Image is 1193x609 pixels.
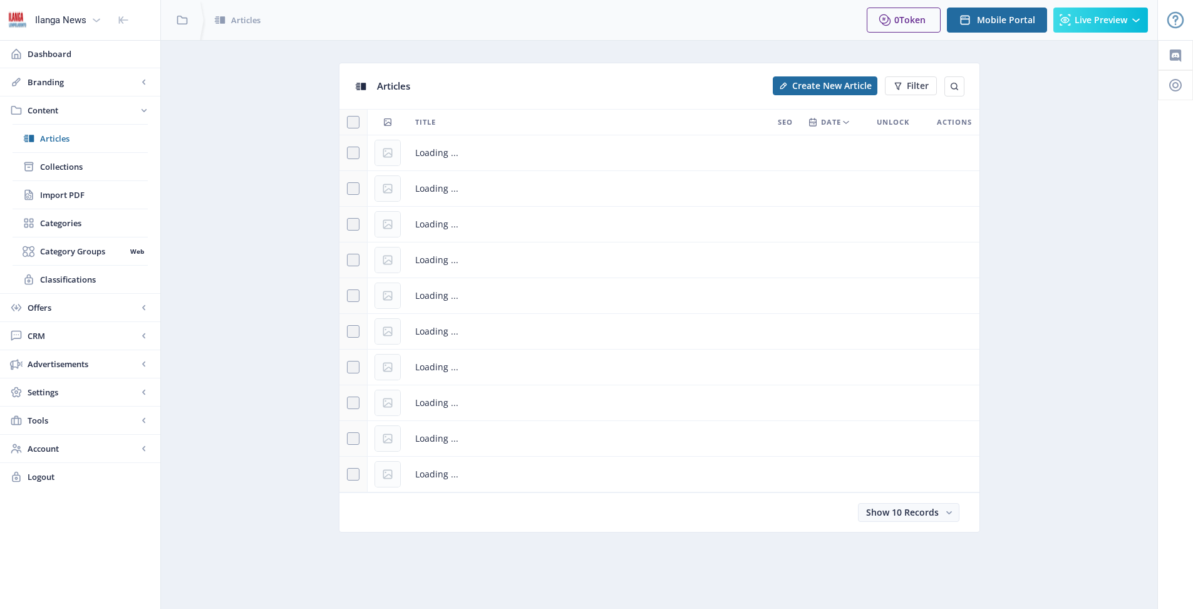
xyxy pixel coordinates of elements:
a: Import PDF [13,181,148,209]
span: Date [821,115,841,130]
nb-badge: Web [126,245,148,258]
td: Loading ... [408,350,979,385]
td: Loading ... [408,314,979,350]
span: Collections [40,160,148,173]
span: Token [899,14,926,26]
td: Loading ... [408,135,979,171]
a: Classifications [13,266,148,293]
span: Articles [231,14,261,26]
span: Tools [28,414,138,427]
span: Account [28,442,138,455]
button: Create New Article [773,76,877,95]
span: CRM [28,330,138,342]
span: Advertisements [28,358,138,370]
a: Categories [13,209,148,237]
span: Title [415,115,436,130]
td: Loading ... [408,171,979,207]
td: Loading ... [408,421,979,457]
span: Live Preview [1075,15,1127,25]
app-collection-view: Articles [339,63,980,533]
span: Articles [40,132,148,145]
span: Offers [28,301,138,314]
td: Loading ... [408,207,979,242]
span: Show 10 Records [866,506,939,518]
a: Category GroupsWeb [13,237,148,265]
span: Logout [28,471,150,483]
a: Collections [13,153,148,180]
td: Loading ... [408,457,979,492]
span: Classifications [40,273,148,286]
img: 6e32966d-d278-493e-af78-9af65f0c2223.png [8,10,28,30]
span: Unlock [877,115,909,130]
span: Articles [377,80,410,92]
span: Filter [907,81,929,91]
button: Live Preview [1053,8,1148,33]
span: Dashboard [28,48,150,60]
a: New page [765,76,877,95]
span: Mobile Portal [977,15,1035,25]
span: Import PDF [40,189,148,201]
button: Show 10 Records [858,503,959,522]
button: Mobile Portal [947,8,1047,33]
span: Settings [28,386,138,398]
span: SEO [778,115,793,130]
span: Categories [40,217,148,229]
span: Content [28,104,138,117]
span: Actions [937,115,972,130]
button: 0Token [867,8,941,33]
span: Category Groups [40,245,126,258]
td: Loading ... [408,385,979,421]
span: Branding [28,76,138,88]
td: Loading ... [408,242,979,278]
td: Loading ... [408,278,979,314]
button: Filter [885,76,937,95]
span: Create New Article [792,81,872,91]
a: Articles [13,125,148,152]
div: Ilanga News [35,6,86,34]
